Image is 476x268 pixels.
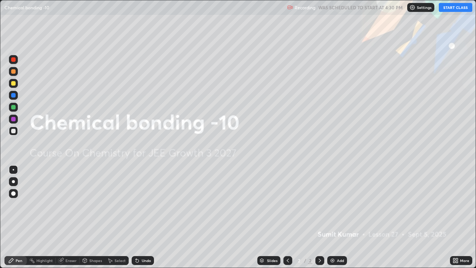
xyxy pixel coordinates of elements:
[417,6,431,9] p: Settings
[409,4,415,10] img: class-settings-icons
[460,259,469,262] div: More
[4,4,49,10] p: Chemical bonding -10
[16,259,22,262] div: Pen
[295,258,303,263] div: 2
[65,259,77,262] div: Eraser
[318,4,403,11] h5: WAS SCHEDULED TO START AT 4:30 PM
[36,259,53,262] div: Highlight
[89,259,102,262] div: Shapes
[308,257,312,264] div: 2
[329,258,335,264] img: add-slide-button
[337,259,344,262] div: Add
[295,5,315,10] p: Recording
[115,259,126,262] div: Select
[287,4,293,10] img: recording.375f2c34.svg
[304,258,306,263] div: /
[439,3,472,12] button: START CLASS
[142,259,151,262] div: Undo
[267,259,277,262] div: Slides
